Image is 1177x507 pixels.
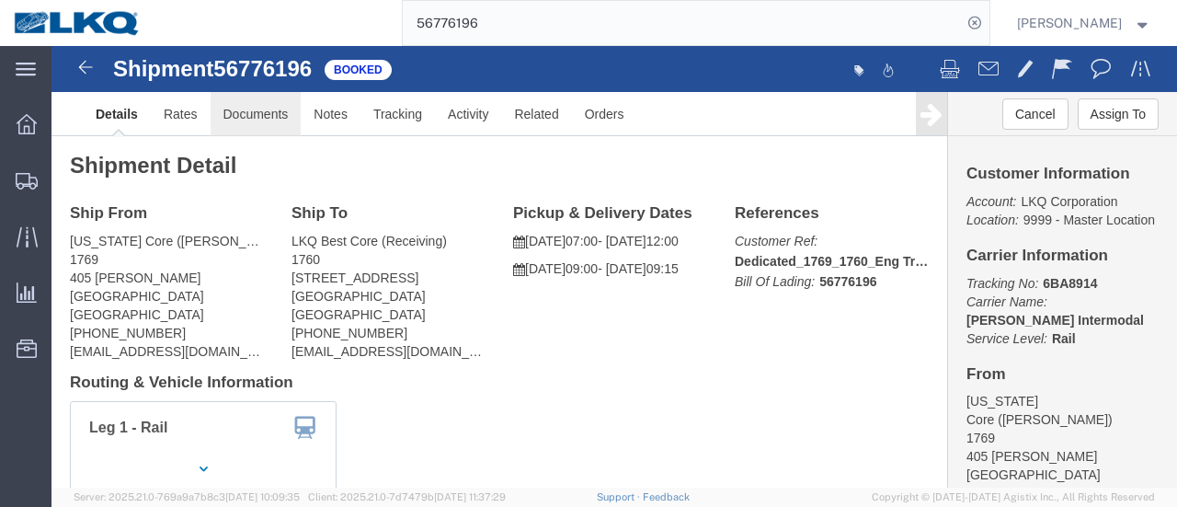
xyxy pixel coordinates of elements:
span: [DATE] 10:09:35 [225,491,300,502]
img: logo [13,9,142,37]
button: [PERSON_NAME] [1016,12,1152,34]
a: Feedback [643,491,690,502]
span: Server: 2025.21.0-769a9a7b8c3 [74,491,300,502]
input: Search for shipment number, reference number [403,1,962,45]
iframe: FS Legacy Container [51,46,1177,488]
span: [DATE] 11:37:29 [434,491,506,502]
span: Client: 2025.21.0-7d7479b [308,491,506,502]
a: Support [597,491,643,502]
span: Copyright © [DATE]-[DATE] Agistix Inc., All Rights Reserved [872,490,1155,505]
span: Marc Metzger [1017,13,1122,33]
